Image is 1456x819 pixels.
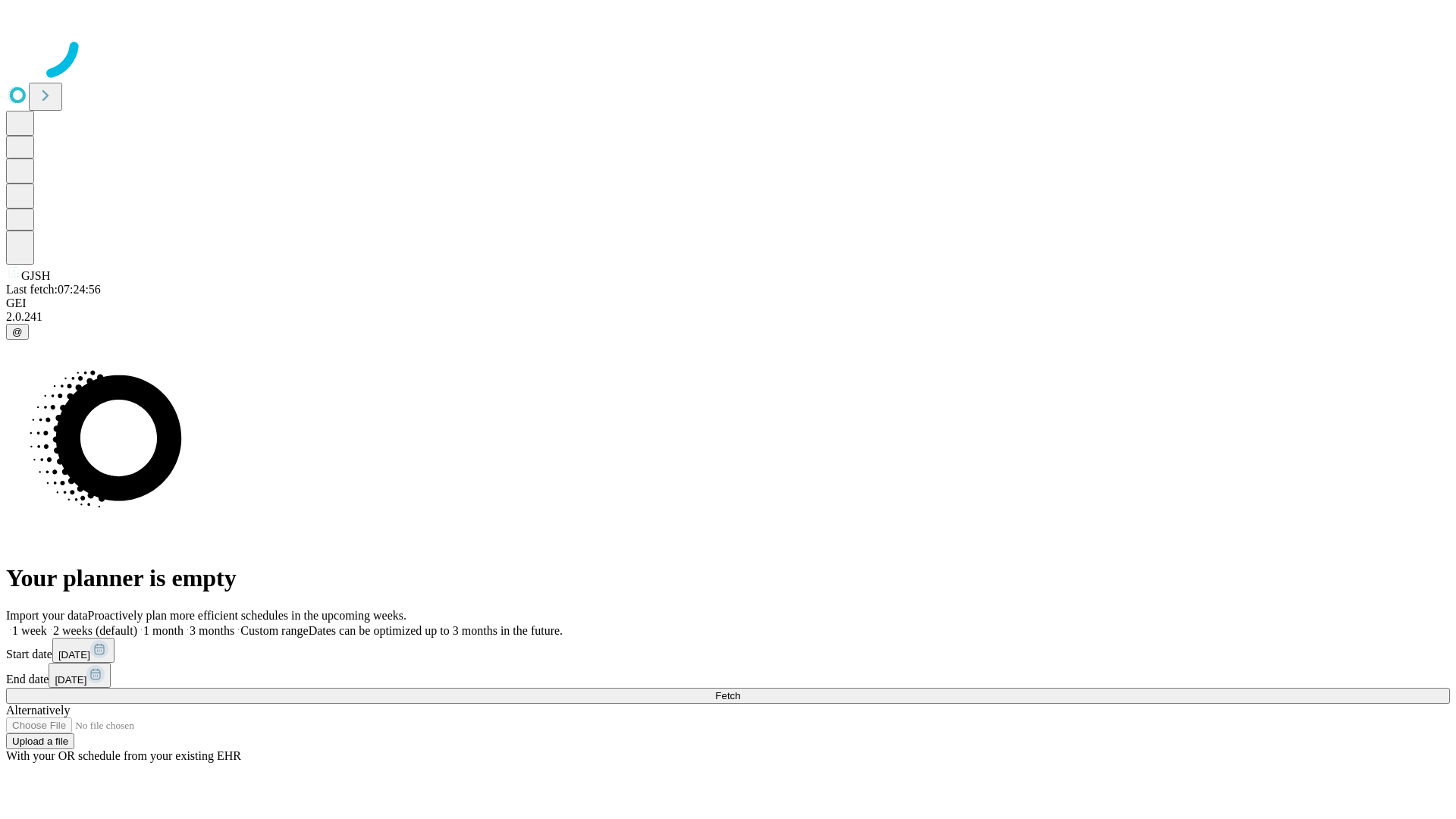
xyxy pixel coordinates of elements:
[6,638,1450,663] div: Start date
[240,624,308,637] span: Custom range
[49,663,111,688] button: [DATE]
[6,310,1450,324] div: 2.0.241
[6,663,1450,688] div: End date
[143,624,184,637] span: 1 month
[6,704,70,717] span: Alternatively
[6,564,1450,592] h1: Your planner is empty
[6,749,241,762] span: With your OR schedule from your existing EHR
[58,649,90,661] span: [DATE]
[6,283,101,296] span: Last fetch: 07:24:56
[309,624,563,637] span: Dates can be optimized up to 3 months in the future.
[715,690,740,701] span: Fetch
[6,324,29,340] button: @
[12,624,47,637] span: 1 week
[190,624,234,637] span: 3 months
[55,674,86,686] span: [DATE]
[52,638,115,663] button: [DATE]
[53,624,137,637] span: 2 weeks (default)
[6,733,74,749] button: Upload a file
[6,609,88,622] span: Import your data
[6,688,1450,704] button: Fetch
[6,297,1450,310] div: GEI
[12,326,23,337] span: @
[21,269,50,282] span: GJSH
[88,609,406,622] span: Proactively plan more efficient schedules in the upcoming weeks.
